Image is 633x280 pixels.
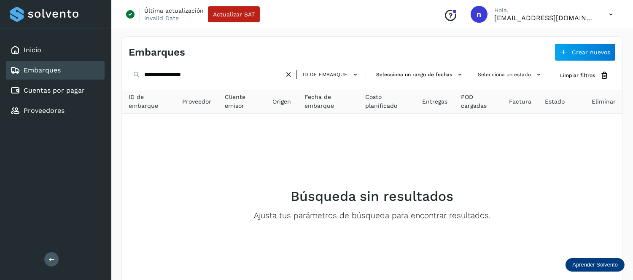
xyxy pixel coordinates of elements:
[303,71,347,78] span: ID de embarque
[304,93,352,110] span: Fecha de embarque
[6,41,105,59] div: Inicio
[474,68,547,82] button: Selecciona un estado
[24,86,85,94] a: Cuentas por pagar
[509,97,531,106] span: Factura
[144,7,204,14] p: Última actualización
[225,93,259,110] span: Cliente emisor
[208,6,260,22] button: Actualizar SAT
[24,66,61,74] a: Embarques
[461,93,496,110] span: POD cargadas
[373,68,468,82] button: Selecciona un rango de fechas
[555,43,616,61] button: Crear nuevos
[291,188,454,204] h2: Búsqueda sin resultados
[129,93,169,110] span: ID de embarque
[129,46,185,59] h4: Embarques
[24,46,41,54] a: Inicio
[572,261,618,268] p: Aprender Solvento
[560,72,595,79] span: Limpiar filtros
[182,97,211,106] span: Proveedor
[300,69,362,81] button: ID de embarque
[545,97,565,106] span: Estado
[144,14,179,22] p: Invalid Date
[566,258,625,272] div: Aprender Solvento
[254,211,490,221] p: Ajusta tus parámetros de búsqueda para encontrar resultados.
[6,61,105,80] div: Embarques
[553,68,616,83] button: Limpiar filtros
[592,97,616,106] span: Eliminar
[494,7,595,14] p: Hola,
[213,11,255,17] span: Actualizar SAT
[494,14,595,22] p: niagara+prod@solvento.mx
[6,81,105,100] div: Cuentas por pagar
[365,93,409,110] span: Costo planificado
[422,97,447,106] span: Entregas
[6,101,105,120] div: Proveedores
[572,49,610,55] span: Crear nuevos
[272,97,291,106] span: Origen
[24,107,65,115] a: Proveedores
